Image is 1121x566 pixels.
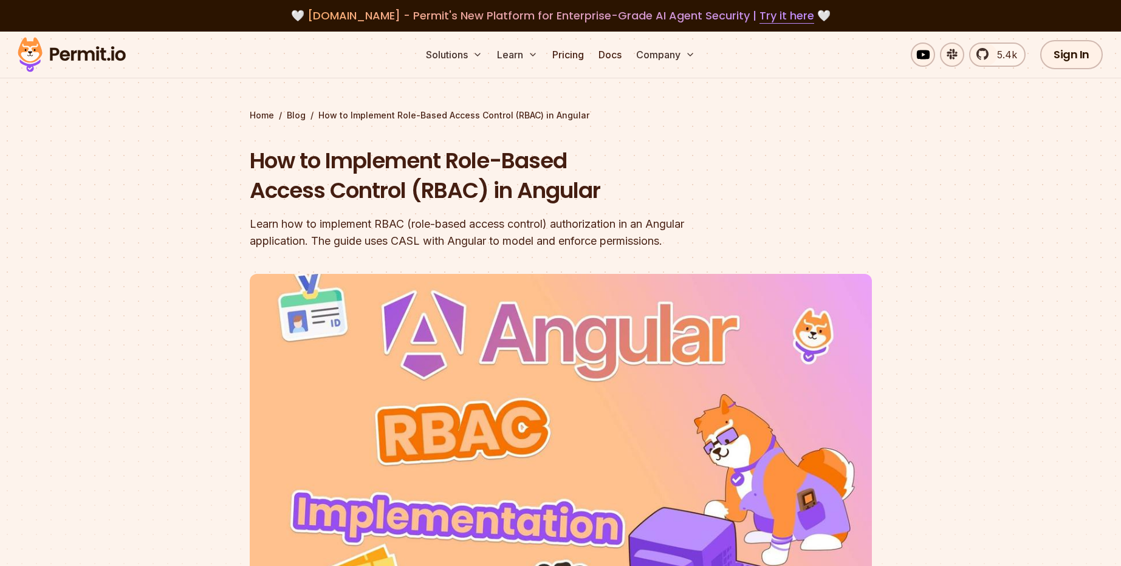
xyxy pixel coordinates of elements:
img: Permit logo [12,34,131,75]
button: Solutions [421,43,487,67]
button: Company [631,43,700,67]
div: / / [250,109,872,121]
span: [DOMAIN_NAME] - Permit's New Platform for Enterprise-Grade AI Agent Security | [307,8,814,23]
button: Learn [492,43,543,67]
a: Docs [594,43,626,67]
div: 🤍 🤍 [29,7,1092,24]
a: Pricing [547,43,589,67]
div: Learn how to implement RBAC (role-based access control) authorization in an Angular application. ... [250,216,716,250]
span: 5.4k [990,47,1017,62]
a: Sign In [1040,40,1103,69]
h1: How to Implement Role-Based Access Control (RBAC) in Angular [250,146,716,206]
a: 5.4k [969,43,1026,67]
a: Blog [287,109,306,121]
a: Home [250,109,274,121]
a: Try it here [759,8,814,24]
